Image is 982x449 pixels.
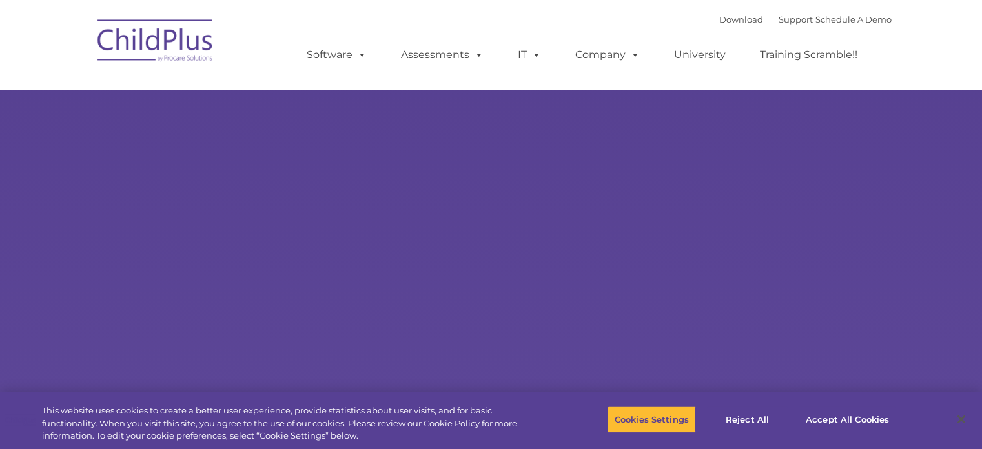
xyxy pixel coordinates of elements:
[91,10,220,75] img: ChildPlus by Procare Solutions
[505,42,554,68] a: IT
[294,42,380,68] a: Software
[562,42,653,68] a: Company
[779,14,813,25] a: Support
[947,405,976,433] button: Close
[815,14,892,25] a: Schedule A Demo
[747,42,870,68] a: Training Scramble!!
[42,404,540,443] div: This website uses cookies to create a better user experience, provide statistics about user visit...
[608,406,696,433] button: Cookies Settings
[719,14,763,25] a: Download
[661,42,739,68] a: University
[707,406,788,433] button: Reject All
[719,14,892,25] font: |
[799,406,896,433] button: Accept All Cookies
[388,42,496,68] a: Assessments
